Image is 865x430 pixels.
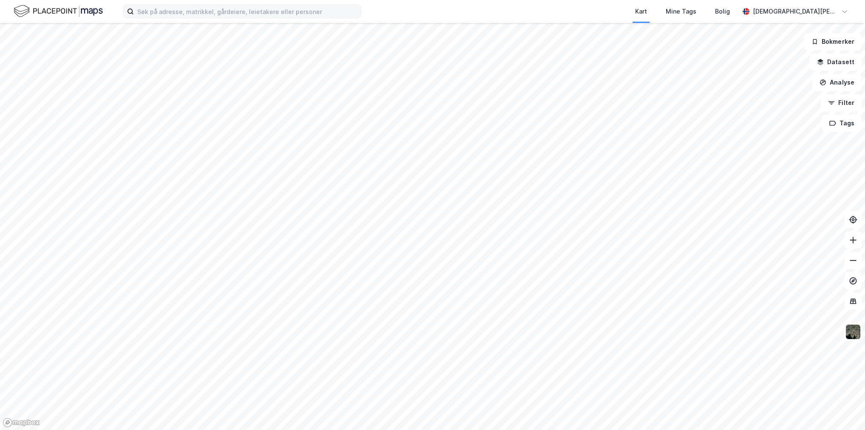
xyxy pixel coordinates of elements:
input: Søk på adresse, matrikkel, gårdeiere, leietakere eller personer [134,5,361,18]
div: Mine Tags [666,6,696,17]
div: [DEMOGRAPHIC_DATA][PERSON_NAME] [753,6,838,17]
iframe: Chat Widget [823,389,865,430]
img: logo.f888ab2527a4732fd821a326f86c7f29.svg [14,4,103,19]
div: Bolig [715,6,730,17]
div: Kart [635,6,647,17]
